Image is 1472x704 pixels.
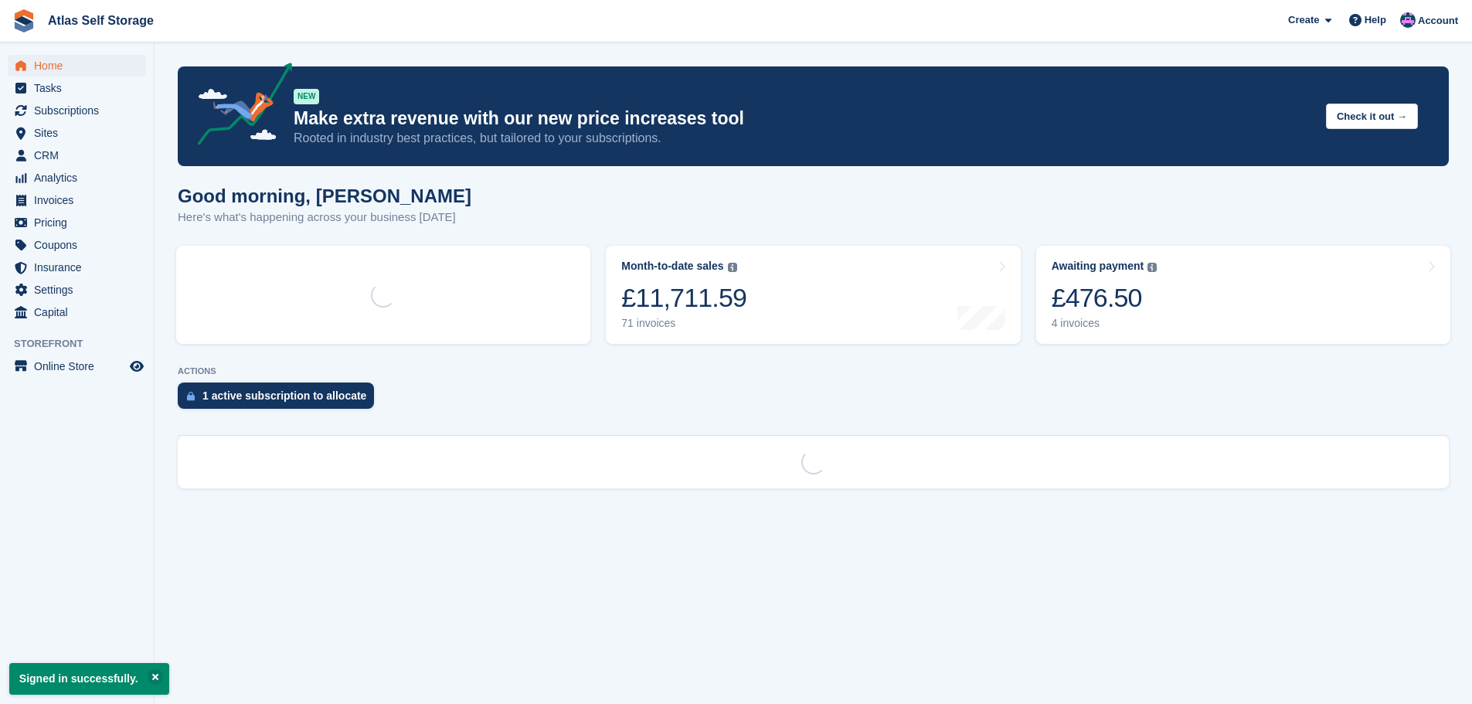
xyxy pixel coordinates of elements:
[8,100,146,121] a: menu
[185,63,293,151] img: price-adjustments-announcement-icon-8257ccfd72463d97f412b2fc003d46551f7dbcb40ab6d574587a9cd5c0d94...
[178,185,471,206] h1: Good morning, [PERSON_NAME]
[8,189,146,211] a: menu
[728,263,737,272] img: icon-info-grey-7440780725fd019a000dd9b08b2336e03edf1995a4989e88bcd33f0948082b44.svg
[34,355,127,377] span: Online Store
[294,130,1314,147] p: Rooted in industry best practices, but tailored to your subscriptions.
[294,107,1314,130] p: Make extra revenue with our new price increases tool
[621,282,746,314] div: £11,711.59
[294,89,319,104] div: NEW
[34,257,127,278] span: Insurance
[621,317,746,330] div: 71 invoices
[8,279,146,301] a: menu
[34,234,127,256] span: Coupons
[1147,263,1157,272] img: icon-info-grey-7440780725fd019a000dd9b08b2336e03edf1995a4989e88bcd33f0948082b44.svg
[8,257,146,278] a: menu
[8,55,146,77] a: menu
[1326,104,1418,129] button: Check it out →
[34,122,127,144] span: Sites
[8,234,146,256] a: menu
[34,55,127,77] span: Home
[42,8,160,33] a: Atlas Self Storage
[1052,260,1144,273] div: Awaiting payment
[8,212,146,233] a: menu
[1052,282,1158,314] div: £476.50
[202,389,366,402] div: 1 active subscription to allocate
[621,260,723,273] div: Month-to-date sales
[34,212,127,233] span: Pricing
[8,355,146,377] a: menu
[606,246,1020,344] a: Month-to-date sales £11,711.59 71 invoices
[1288,12,1319,28] span: Create
[1365,12,1386,28] span: Help
[127,357,146,376] a: Preview store
[34,279,127,301] span: Settings
[1418,13,1458,29] span: Account
[34,77,127,99] span: Tasks
[1400,12,1416,28] img: Ryan Carroll
[34,100,127,121] span: Subscriptions
[187,391,195,401] img: active_subscription_to_allocate_icon-d502201f5373d7db506a760aba3b589e785aa758c864c3986d89f69b8ff3...
[34,301,127,323] span: Capital
[8,167,146,189] a: menu
[8,77,146,99] a: menu
[8,145,146,166] a: menu
[9,663,169,695] p: Signed in successfully.
[34,189,127,211] span: Invoices
[1052,317,1158,330] div: 4 invoices
[178,383,382,417] a: 1 active subscription to allocate
[8,301,146,323] a: menu
[34,145,127,166] span: CRM
[178,366,1449,376] p: ACTIONS
[12,9,36,32] img: stora-icon-8386f47178a22dfd0bd8f6a31ec36ba5ce8667c1dd55bd0f319d3a0aa187defe.svg
[178,209,471,226] p: Here's what's happening across your business [DATE]
[14,336,154,352] span: Storefront
[1036,246,1450,344] a: Awaiting payment £476.50 4 invoices
[34,167,127,189] span: Analytics
[8,122,146,144] a: menu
